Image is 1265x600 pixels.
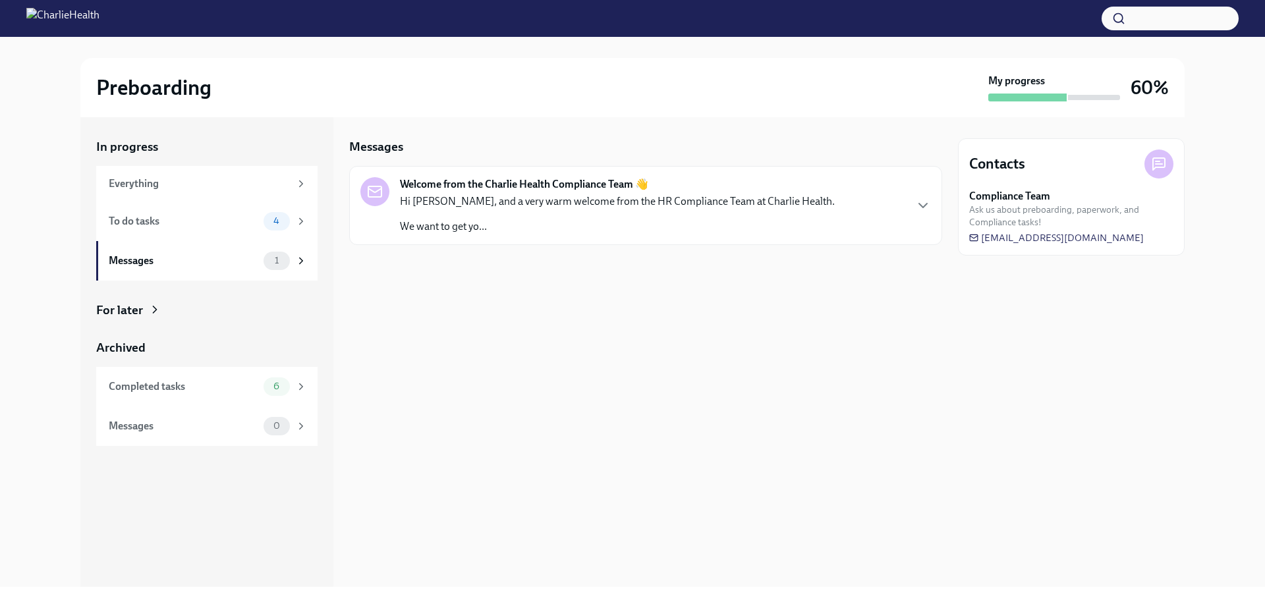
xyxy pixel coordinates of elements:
[96,302,143,319] div: For later
[1131,76,1169,99] h3: 60%
[109,177,290,191] div: Everything
[969,231,1144,244] a: [EMAIL_ADDRESS][DOMAIN_NAME]
[400,194,835,209] p: Hi [PERSON_NAME], and a very warm welcome from the HR Compliance Team at Charlie Health.
[96,166,318,202] a: Everything
[400,219,835,234] p: We want to get yo...
[266,381,287,391] span: 6
[267,256,287,265] span: 1
[349,138,403,155] h5: Messages
[26,8,99,29] img: CharlieHealth
[969,204,1173,229] span: Ask us about preboarding, paperwork, and Compliance tasks!
[96,241,318,281] a: Messages1
[96,339,318,356] a: Archived
[96,302,318,319] a: For later
[400,177,648,192] strong: Welcome from the Charlie Health Compliance Team 👋
[96,367,318,406] a: Completed tasks6
[96,74,211,101] h2: Preboarding
[109,254,258,268] div: Messages
[96,406,318,446] a: Messages0
[266,421,288,431] span: 0
[109,214,258,229] div: To do tasks
[969,189,1050,204] strong: Compliance Team
[969,154,1025,174] h4: Contacts
[988,74,1045,88] strong: My progress
[96,202,318,241] a: To do tasks4
[109,419,258,433] div: Messages
[109,379,258,394] div: Completed tasks
[96,138,318,155] a: In progress
[266,216,287,226] span: 4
